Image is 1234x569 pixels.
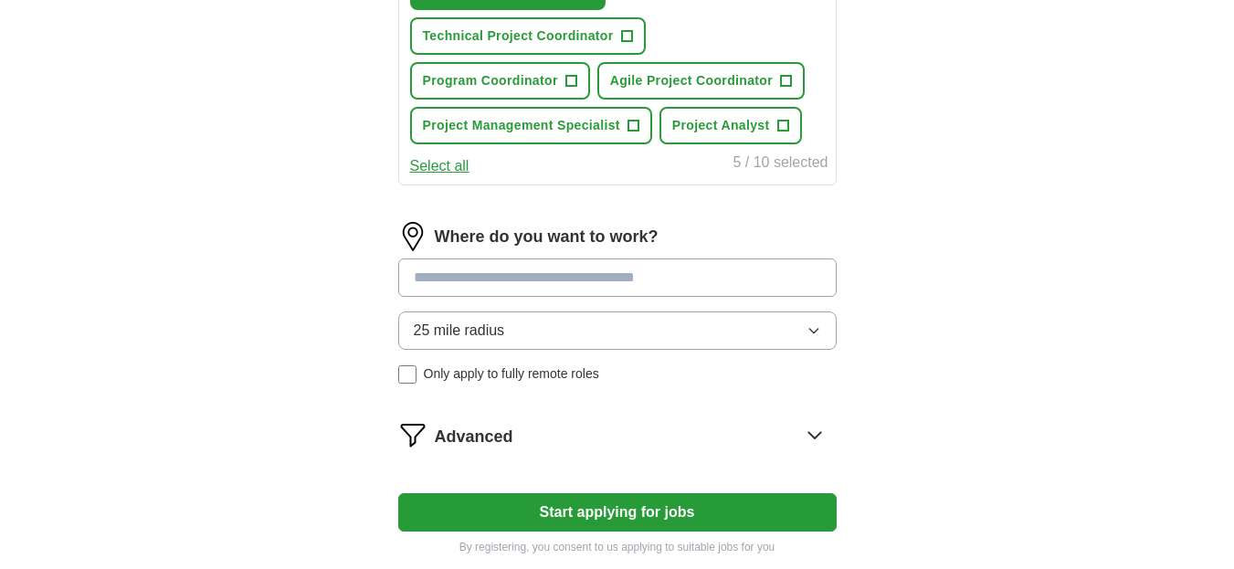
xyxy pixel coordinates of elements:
span: Advanced [435,425,513,449]
button: 25 mile radius [398,311,837,350]
label: Where do you want to work? [435,225,659,249]
span: 25 mile radius [414,320,505,342]
span: Program Coordinator [423,71,558,90]
button: Technical Project Coordinator [410,17,646,55]
img: filter [398,420,427,449]
button: Program Coordinator [410,62,590,100]
span: Project Analyst [672,116,770,135]
div: 5 / 10 selected [733,152,828,177]
button: Select all [410,155,469,177]
p: By registering, you consent to us applying to suitable jobs for you [398,539,837,555]
img: location.png [398,222,427,251]
span: Technical Project Coordinator [423,26,614,46]
button: Project Analyst [659,107,802,144]
input: Only apply to fully remote roles [398,365,417,384]
button: Project Management Specialist [410,107,652,144]
span: Project Management Specialist [423,116,620,135]
span: Agile Project Coordinator [610,71,773,90]
button: Agile Project Coordinator [597,62,805,100]
span: Only apply to fully remote roles [424,364,599,384]
button: Start applying for jobs [398,493,837,532]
